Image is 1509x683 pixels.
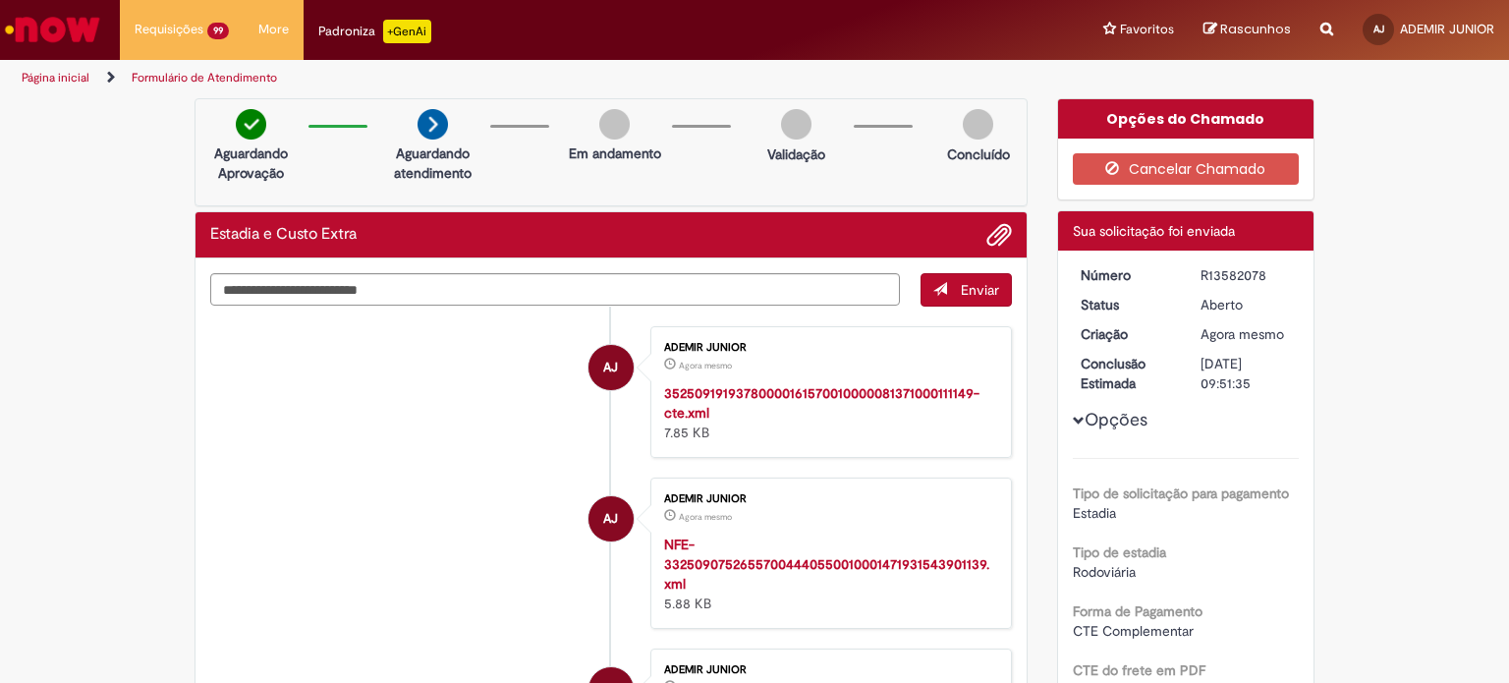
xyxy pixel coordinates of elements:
[588,496,634,541] div: ADEMIR JUNIOR
[679,360,732,371] span: Agora mesmo
[1203,21,1291,39] a: Rascunhos
[664,536,989,593] a: NFE-33250907526557004440550010001471931543901139.xml
[236,109,266,140] img: check-circle-green.png
[22,70,89,85] a: Página inicial
[1373,23,1384,35] span: AJ
[679,511,732,523] span: Agora mesmo
[664,384,979,422] a: 35250919193780000161570010000081371000111149-cte.xml
[1120,20,1174,39] span: Favoritos
[588,345,634,390] div: ADEMIR JUNIOR
[210,273,900,307] textarea: Digite sua mensagem aqui...
[132,70,277,85] a: Formulário de Atendimento
[1066,354,1187,393] dt: Conclusão Estimada
[1073,153,1300,185] button: Cancelar Chamado
[1066,324,1187,344] dt: Criação
[569,143,661,163] p: Em andamento
[1058,99,1314,139] div: Opções do Chamado
[603,495,618,542] span: AJ
[986,222,1012,248] button: Adicionar anexos
[15,60,991,96] ul: Trilhas de página
[947,144,1010,164] p: Concluído
[385,143,480,183] p: Aguardando atendimento
[963,109,993,140] img: img-circle-grey.png
[1073,563,1136,581] span: Rodoviária
[207,23,229,39] span: 99
[664,493,991,505] div: ADEMIR JUNIOR
[1220,20,1291,38] span: Rascunhos
[599,109,630,140] img: img-circle-grey.png
[210,226,357,244] h2: Estadia e Custo Extra Histórico de tíquete
[1073,602,1202,620] b: Forma de Pagamento
[1400,21,1494,37] span: ADEMIR JUNIOR
[664,383,991,442] div: 7.85 KB
[781,109,811,140] img: img-circle-grey.png
[1073,543,1166,561] b: Tipo de estadia
[1073,622,1194,640] span: CTE Complementar
[418,109,448,140] img: arrow-next.png
[1201,325,1284,343] span: Agora mesmo
[1073,484,1289,502] b: Tipo de solicitação para pagamento
[318,20,431,43] div: Padroniza
[135,20,203,39] span: Requisições
[767,144,825,164] p: Validação
[1073,504,1116,522] span: Estadia
[203,143,299,183] p: Aguardando Aprovação
[1066,265,1187,285] dt: Número
[664,664,991,676] div: ADEMIR JUNIOR
[664,342,991,354] div: ADEMIR JUNIOR
[1201,324,1292,344] div: 30/09/2025 14:51:30
[1201,295,1292,314] div: Aberto
[1066,295,1187,314] dt: Status
[258,20,289,39] span: More
[921,273,1012,307] button: Enviar
[1073,661,1205,679] b: CTE do frete em PDF
[603,344,618,391] span: AJ
[1201,325,1284,343] time: 30/09/2025 14:51:30
[679,511,732,523] time: 30/09/2025 14:45:43
[961,281,999,299] span: Enviar
[383,20,431,43] p: +GenAi
[1201,354,1292,393] div: [DATE] 09:51:35
[679,360,732,371] time: 30/09/2025 14:47:00
[2,10,103,49] img: ServiceNow
[1073,222,1235,240] span: Sua solicitação foi enviada
[1201,265,1292,285] div: R13582078
[664,535,991,613] div: 5.88 KB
